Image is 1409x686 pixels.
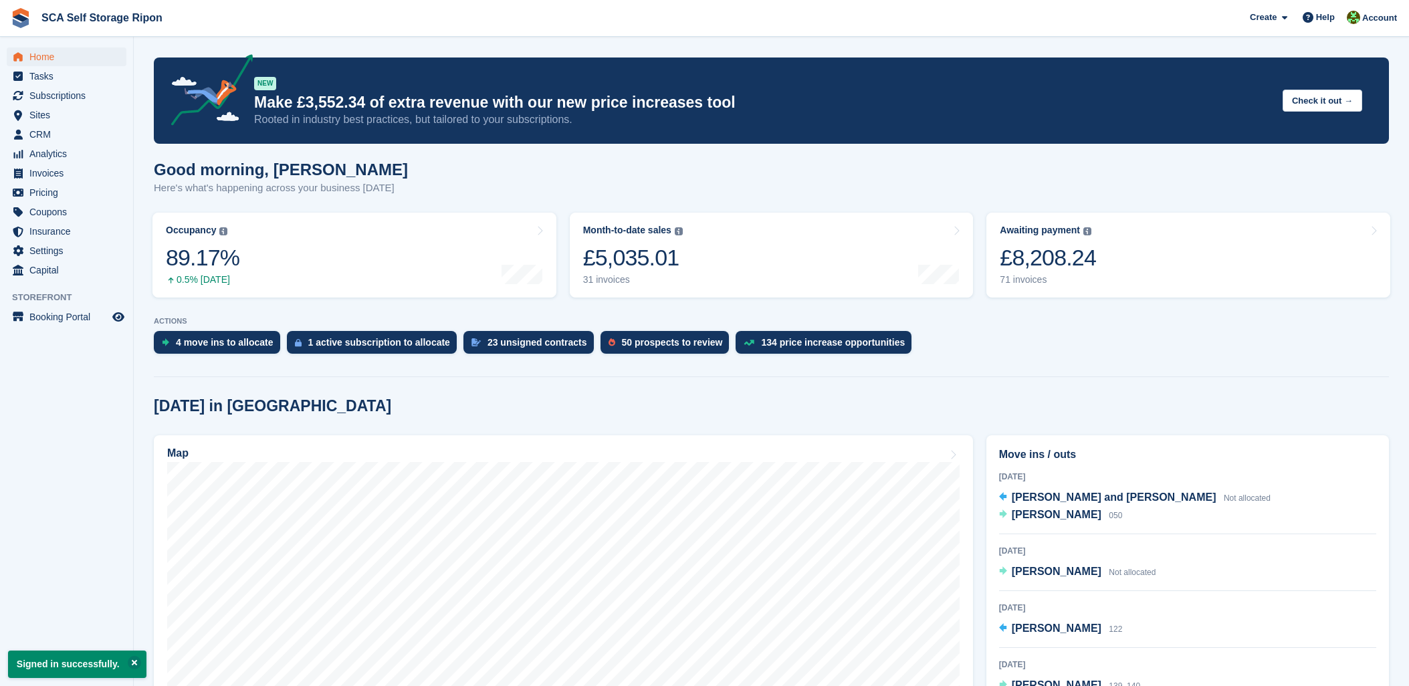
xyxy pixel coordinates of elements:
[999,602,1376,614] div: [DATE]
[7,106,126,124] a: menu
[1316,11,1335,24] span: Help
[7,67,126,86] a: menu
[999,489,1271,507] a: [PERSON_NAME] and [PERSON_NAME] Not allocated
[29,203,110,221] span: Coupons
[308,337,450,348] div: 1 active subscription to allocate
[570,213,974,298] a: Month-to-date sales £5,035.01 31 invoices
[7,241,126,260] a: menu
[166,244,239,271] div: 89.17%
[154,397,391,415] h2: [DATE] in [GEOGRAPHIC_DATA]
[1000,244,1096,271] div: £8,208.24
[999,564,1156,581] a: [PERSON_NAME] Not allocated
[761,337,905,348] div: 134 price increase opportunities
[29,47,110,66] span: Home
[1283,90,1362,112] button: Check it out →
[999,471,1376,483] div: [DATE]
[29,125,110,144] span: CRM
[7,86,126,105] a: menu
[999,545,1376,557] div: [DATE]
[1224,493,1271,503] span: Not allocated
[152,213,556,298] a: Occupancy 89.17% 0.5% [DATE]
[744,340,754,346] img: price_increase_opportunities-93ffe204e8149a01c8c9dc8f82e8f89637d9d84a8eef4429ea346261dce0b2c0.svg
[29,67,110,86] span: Tasks
[1347,11,1360,24] img: Kelly Neesham
[254,93,1272,112] p: Make £3,552.34 of extra revenue with our new price increases tool
[999,507,1123,524] a: [PERSON_NAME] 050
[583,244,683,271] div: £5,035.01
[7,222,126,241] a: menu
[1012,622,1101,634] span: [PERSON_NAME]
[162,338,169,346] img: move_ins_to_allocate_icon-fdf77a2bb77ea45bf5b3d319d69a93e2d87916cf1d5bf7949dd705db3b84f3ca.svg
[999,620,1123,638] a: [PERSON_NAME] 122
[1012,509,1101,520] span: [PERSON_NAME]
[7,308,126,326] a: menu
[1012,566,1101,577] span: [PERSON_NAME]
[29,106,110,124] span: Sites
[287,331,463,360] a: 1 active subscription to allocate
[7,47,126,66] a: menu
[8,651,146,678] p: Signed in successfully.
[29,164,110,183] span: Invoices
[154,181,408,196] p: Here's what's happening across your business [DATE]
[219,227,227,235] img: icon-info-grey-7440780725fd019a000dd9b08b2336e03edf1995a4989e88bcd33f0948082b44.svg
[29,241,110,260] span: Settings
[1000,274,1096,285] div: 71 invoices
[463,331,601,360] a: 23 unsigned contracts
[471,338,481,346] img: contract_signature_icon-13c848040528278c33f63329250d36e43548de30e8caae1d1a13099fd9432cc5.svg
[11,8,31,28] img: stora-icon-8386f47178a22dfd0bd8f6a31ec36ba5ce8667c1dd55bd0f319d3a0aa187defe.svg
[675,227,683,235] img: icon-info-grey-7440780725fd019a000dd9b08b2336e03edf1995a4989e88bcd33f0948082b44.svg
[999,447,1376,463] h2: Move ins / outs
[295,338,302,347] img: active_subscription_to_allocate_icon-d502201f5373d7db506a760aba3b589e785aa758c864c3986d89f69b8ff3...
[1000,225,1080,236] div: Awaiting payment
[1109,511,1122,520] span: 050
[29,222,110,241] span: Insurance
[12,291,133,304] span: Storefront
[7,203,126,221] a: menu
[622,337,723,348] div: 50 prospects to review
[254,77,276,90] div: NEW
[7,164,126,183] a: menu
[36,7,168,29] a: SCA Self Storage Ripon
[986,213,1390,298] a: Awaiting payment £8,208.24 71 invoices
[7,144,126,163] a: menu
[736,331,918,360] a: 134 price increase opportunities
[110,309,126,325] a: Preview store
[609,338,615,346] img: prospect-51fa495bee0391a8d652442698ab0144808aea92771e9ea1ae160a38d050c398.svg
[583,274,683,285] div: 31 invoices
[7,261,126,279] a: menu
[167,447,189,459] h2: Map
[7,125,126,144] a: menu
[1362,11,1397,25] span: Account
[29,308,110,326] span: Booking Portal
[999,659,1376,671] div: [DATE]
[583,225,671,236] div: Month-to-date sales
[176,337,274,348] div: 4 move ins to allocate
[601,331,736,360] a: 50 prospects to review
[487,337,587,348] div: 23 unsigned contracts
[1250,11,1277,24] span: Create
[7,183,126,202] a: menu
[154,160,408,179] h1: Good morning, [PERSON_NAME]
[1012,491,1216,503] span: [PERSON_NAME] and [PERSON_NAME]
[29,261,110,279] span: Capital
[29,144,110,163] span: Analytics
[166,274,239,285] div: 0.5% [DATE]
[154,317,1389,326] p: ACTIONS
[160,54,253,130] img: price-adjustments-announcement-icon-8257ccfd72463d97f412b2fc003d46551f7dbcb40ab6d574587a9cd5c0d94...
[254,112,1272,127] p: Rooted in industry best practices, but tailored to your subscriptions.
[29,86,110,105] span: Subscriptions
[1109,568,1156,577] span: Not allocated
[1109,624,1122,634] span: 122
[154,331,287,360] a: 4 move ins to allocate
[166,225,216,236] div: Occupancy
[1083,227,1091,235] img: icon-info-grey-7440780725fd019a000dd9b08b2336e03edf1995a4989e88bcd33f0948082b44.svg
[29,183,110,202] span: Pricing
